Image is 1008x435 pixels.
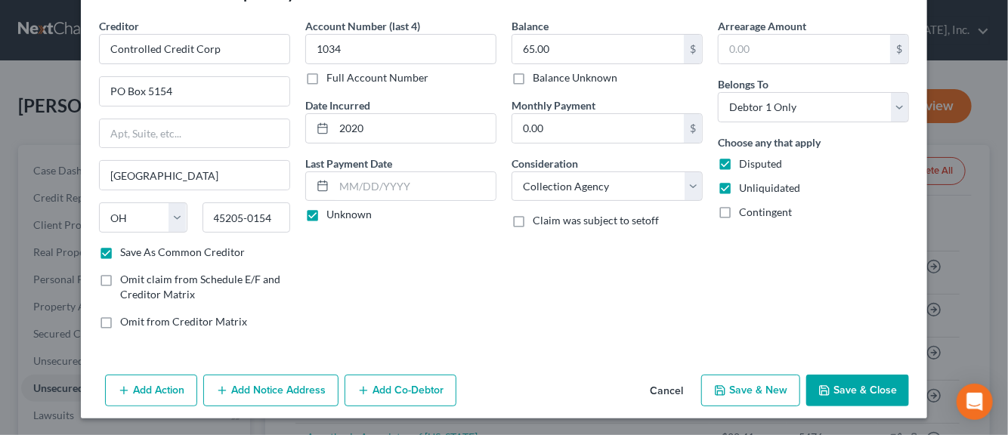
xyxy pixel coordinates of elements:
[512,97,595,113] label: Monthly Payment
[512,156,578,171] label: Consideration
[638,376,695,406] button: Cancel
[334,114,496,143] input: MM/DD/YYYY
[326,70,428,85] label: Full Account Number
[719,35,890,63] input: 0.00
[684,35,702,63] div: $
[739,205,792,218] span: Contingent
[345,375,456,406] button: Add Co-Debtor
[203,202,291,233] input: Enter zip...
[100,161,289,190] input: Enter city...
[957,384,993,420] div: Open Intercom Messenger
[533,70,617,85] label: Balance Unknown
[120,273,280,301] span: Omit claim from Schedule E/F and Creditor Matrix
[120,315,247,328] span: Omit from Creditor Matrix
[334,172,496,201] input: MM/DD/YYYY
[99,20,139,32] span: Creditor
[100,77,289,106] input: Enter address...
[512,35,684,63] input: 0.00
[105,375,197,406] button: Add Action
[305,34,496,64] input: XXXX
[512,114,684,143] input: 0.00
[718,18,806,34] label: Arrearage Amount
[718,78,768,91] span: Belongs To
[718,134,821,150] label: Choose any that apply
[305,156,392,171] label: Last Payment Date
[326,207,372,222] label: Unknown
[533,214,659,227] span: Claim was subject to setoff
[701,375,800,406] button: Save & New
[512,18,549,34] label: Balance
[305,18,420,34] label: Account Number (last 4)
[99,34,290,64] input: Search creditor by name...
[120,245,245,260] label: Save As Common Creditor
[684,114,702,143] div: $
[739,157,782,170] span: Disputed
[890,35,908,63] div: $
[806,375,909,406] button: Save & Close
[100,119,289,148] input: Apt, Suite, etc...
[739,181,800,194] span: Unliquidated
[203,375,339,406] button: Add Notice Address
[305,97,370,113] label: Date Incurred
